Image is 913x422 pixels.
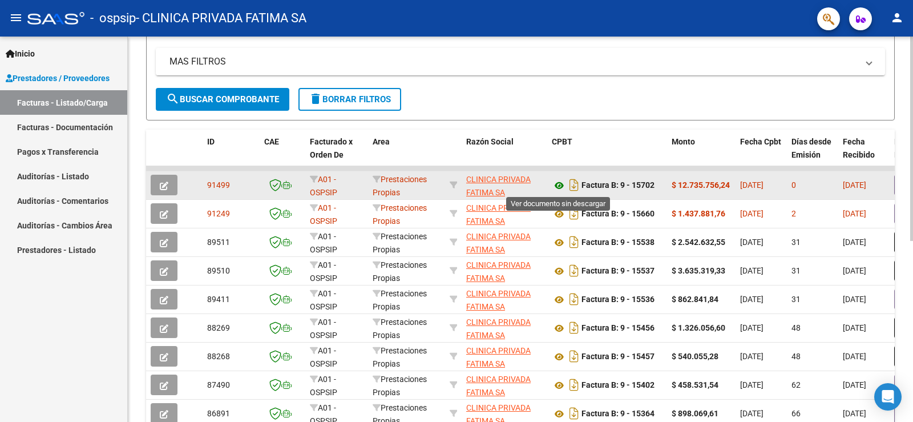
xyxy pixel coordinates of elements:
[567,176,581,194] i: Descargar documento
[309,92,322,106] mat-icon: delete
[740,409,763,418] span: [DATE]
[843,137,875,159] span: Fecha Recibido
[740,137,781,146] span: Fecha Cpbt
[740,323,763,332] span: [DATE]
[373,375,427,397] span: Prestaciones Propias
[672,352,718,361] strong: $ 540.055,28
[672,380,718,389] strong: $ 458.531,54
[310,346,337,368] span: A01 - OSPSIP
[791,380,801,389] span: 62
[310,137,353,159] span: Facturado x Orden De
[310,260,337,283] span: A01 - OSPSIP
[791,295,801,304] span: 31
[581,210,655,219] strong: Factura B: 9 - 15660
[581,295,655,304] strong: Factura B: 9 - 15536
[740,180,763,190] span: [DATE]
[581,409,655,419] strong: Factura B: 9 - 15364
[672,295,718,304] strong: $ 862.841,84
[581,238,655,247] strong: Factura B: 9 - 15538
[466,260,531,283] span: CLINICA PRIVADA FATIMA SA
[791,238,801,247] span: 31
[207,137,215,146] span: ID
[136,6,306,31] span: - CLINICA PRIVADA FATIMA SA
[740,238,763,247] span: [DATE]
[672,266,725,275] strong: $ 3.635.319,33
[567,347,581,365] i: Descargar documento
[466,137,514,146] span: Razón Social
[567,204,581,223] i: Descargar documento
[740,380,763,389] span: [DATE]
[581,324,655,333] strong: Factura B: 9 - 15456
[581,381,655,390] strong: Factura B: 9 - 15402
[298,88,401,111] button: Borrar Filtros
[843,180,866,190] span: [DATE]
[791,352,801,361] span: 48
[373,175,427,197] span: Prestaciones Propias
[207,380,230,389] span: 87490
[787,130,838,180] datatable-header-cell: Días desde Emisión
[466,173,543,197] div: 30598797303
[466,317,531,340] span: CLINICA PRIVADA FATIMA SA
[740,352,763,361] span: [DATE]
[843,380,866,389] span: [DATE]
[843,266,866,275] span: [DATE]
[310,175,337,197] span: A01 - OSPSIP
[207,295,230,304] span: 89411
[667,130,736,180] datatable-header-cell: Monto
[207,180,230,190] span: 91499
[672,323,725,332] strong: $ 1.326.056,60
[791,266,801,275] span: 31
[466,373,543,397] div: 30598797303
[207,409,230,418] span: 86891
[672,209,725,218] strong: $ 1.437.881,76
[567,262,581,280] i: Descargar documento
[305,130,368,180] datatable-header-cell: Facturado x Orden De
[466,203,531,226] span: CLINICA PRIVADA FATIMA SA
[373,203,427,226] span: Prestaciones Propias
[373,137,390,146] span: Area
[791,137,831,159] span: Días desde Emisión
[672,409,718,418] strong: $ 898.069,61
[791,180,796,190] span: 0
[466,232,531,254] span: CLINICA PRIVADA FATIMA SA
[207,238,230,247] span: 89511
[581,352,655,361] strong: Factura B: 9 - 15457
[736,130,787,180] datatable-header-cell: Fecha Cpbt
[838,130,890,180] datatable-header-cell: Fecha Recibido
[740,209,763,218] span: [DATE]
[672,137,695,146] span: Monto
[207,266,230,275] span: 89510
[310,203,337,226] span: A01 - OSPSIP
[740,295,763,304] span: [DATE]
[466,175,531,197] span: CLINICA PRIVADA FATIMA SA
[207,352,230,361] span: 88268
[156,88,289,111] button: Buscar Comprobante
[672,180,730,190] strong: $ 12.735.756,24
[6,47,35,60] span: Inicio
[843,409,866,418] span: [DATE]
[373,346,427,368] span: Prestaciones Propias
[890,11,904,25] mat-icon: person
[310,289,337,311] span: A01 - OSPSIP
[466,289,531,311] span: CLINICA PRIVADA FATIMA SA
[791,409,801,418] span: 66
[90,6,136,31] span: - ospsip
[740,266,763,275] span: [DATE]
[9,11,23,25] mat-icon: menu
[567,233,581,251] i: Descargar documento
[373,232,427,254] span: Prestaciones Propias
[843,323,866,332] span: [DATE]
[843,352,866,361] span: [DATE]
[581,181,655,190] strong: Factura B: 9 - 15702
[264,137,279,146] span: CAE
[466,287,543,311] div: 30598797303
[552,137,572,146] span: CPBT
[6,72,110,85] span: Prestadores / Proveedores
[567,319,581,337] i: Descargar documento
[309,94,391,105] span: Borrar Filtros
[373,289,427,311] span: Prestaciones Propias
[207,209,230,218] span: 91249
[466,375,531,397] span: CLINICA PRIVADA FATIMA SA
[843,295,866,304] span: [DATE]
[672,238,725,247] strong: $ 2.542.632,55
